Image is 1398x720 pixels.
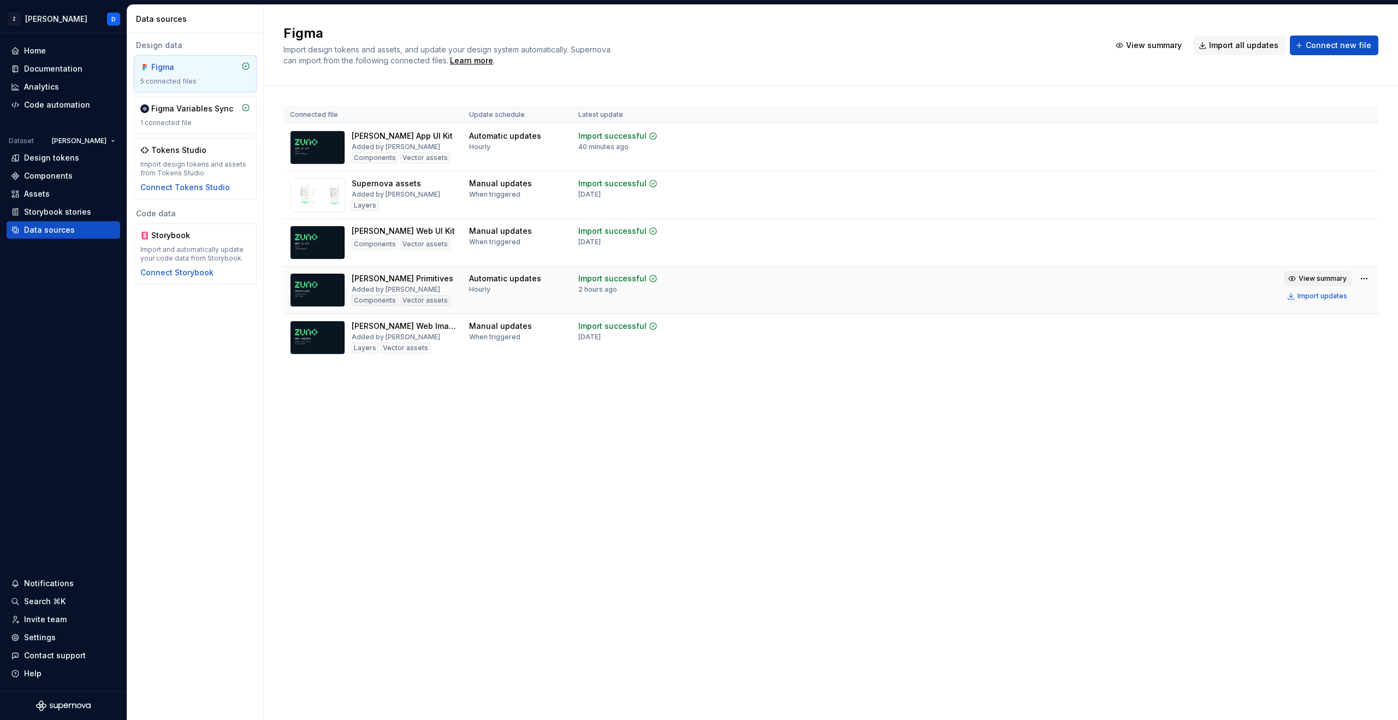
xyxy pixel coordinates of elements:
[400,295,450,306] div: Vector assets
[1126,40,1182,51] span: View summary
[463,106,572,124] th: Update schedule
[24,170,73,181] div: Components
[381,343,430,353] div: Vector assets
[134,40,257,51] div: Design data
[7,665,120,682] button: Help
[352,200,378,211] div: Layers
[1110,36,1189,55] button: View summary
[578,273,647,284] div: Import successful
[578,190,601,199] div: [DATE]
[140,245,250,263] div: Import and automatically update your code data from Storybook.
[24,668,42,679] div: Help
[469,143,490,151] div: Hourly
[1284,271,1352,286] button: View summary
[140,182,230,193] button: Connect Tokens Studio
[140,119,250,127] div: 1 connected file
[24,206,91,217] div: Storybook stories
[24,188,50,199] div: Assets
[352,152,398,163] div: Components
[469,178,532,189] div: Manual updates
[25,14,87,25] div: [PERSON_NAME]
[572,106,685,124] th: Latest update
[7,203,120,221] a: Storybook stories
[469,131,541,141] div: Automatic updates
[469,238,520,246] div: When triggered
[151,230,204,241] div: Storybook
[7,96,120,114] a: Code automation
[47,133,120,149] button: [PERSON_NAME]
[283,25,1097,42] h2: Figma
[352,295,398,306] div: Components
[578,131,647,141] div: Import successful
[352,343,378,353] div: Layers
[7,185,120,203] a: Assets
[578,321,647,332] div: Import successful
[469,226,532,237] div: Manual updates
[578,143,629,151] div: 40 minutes ago
[400,152,450,163] div: Vector assets
[140,267,214,278] button: Connect Storybook
[578,178,647,189] div: Import successful
[469,333,520,341] div: When triggered
[352,143,440,151] div: Added by [PERSON_NAME]
[283,106,463,124] th: Connected file
[469,190,520,199] div: When triggered
[134,223,257,285] a: StorybookImport and automatically update your code data from Storybook.Connect Storybook
[469,273,541,284] div: Automatic updates
[24,578,74,589] div: Notifications
[24,63,82,74] div: Documentation
[7,42,120,60] a: Home
[9,137,34,145] div: Dataset
[352,239,398,250] div: Components
[24,632,56,643] div: Settings
[24,45,46,56] div: Home
[134,55,257,92] a: Figma5 connected files
[352,190,440,199] div: Added by [PERSON_NAME]
[7,221,120,239] a: Data sources
[578,226,647,237] div: Import successful
[24,152,79,163] div: Design tokens
[7,78,120,96] a: Analytics
[36,700,91,711] svg: Supernova Logo
[283,45,613,65] span: Import design tokens and assets, and update your design system automatically. Supernova can impor...
[7,149,120,167] a: Design tokens
[352,226,455,237] div: [PERSON_NAME] Web UI Kit
[450,55,493,66] div: Learn more
[2,7,125,31] button: Z[PERSON_NAME]D
[578,285,617,294] div: 2 hours ago
[151,145,206,156] div: Tokens Studio
[134,97,257,134] a: Figma Variables Sync1 connected file
[134,138,257,199] a: Tokens StudioImport design tokens and assets from Tokens StudioConnect Tokens Studio
[140,77,250,86] div: 5 connected files
[578,333,601,341] div: [DATE]
[1306,40,1371,51] span: Connect new file
[111,15,116,23] div: D
[352,333,440,341] div: Added by [PERSON_NAME]
[352,321,456,332] div: [PERSON_NAME] Web Imagery
[352,178,421,189] div: Supernova assets
[1209,40,1278,51] span: Import all updates
[1193,36,1286,55] button: Import all updates
[8,13,21,26] div: Z
[151,103,233,114] div: Figma Variables Sync
[7,60,120,78] a: Documentation
[400,239,450,250] div: Vector assets
[7,167,120,185] a: Components
[1284,288,1352,304] button: Import updates
[7,647,120,664] button: Contact support
[24,225,75,235] div: Data sources
[7,575,120,592] button: Notifications
[578,238,601,246] div: [DATE]
[136,14,259,25] div: Data sources
[24,81,59,92] div: Analytics
[24,99,90,110] div: Code automation
[52,137,106,145] span: [PERSON_NAME]
[24,614,67,625] div: Invite team
[1299,274,1347,283] span: View summary
[1290,36,1378,55] button: Connect new file
[7,629,120,646] a: Settings
[352,273,453,284] div: [PERSON_NAME] Primitives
